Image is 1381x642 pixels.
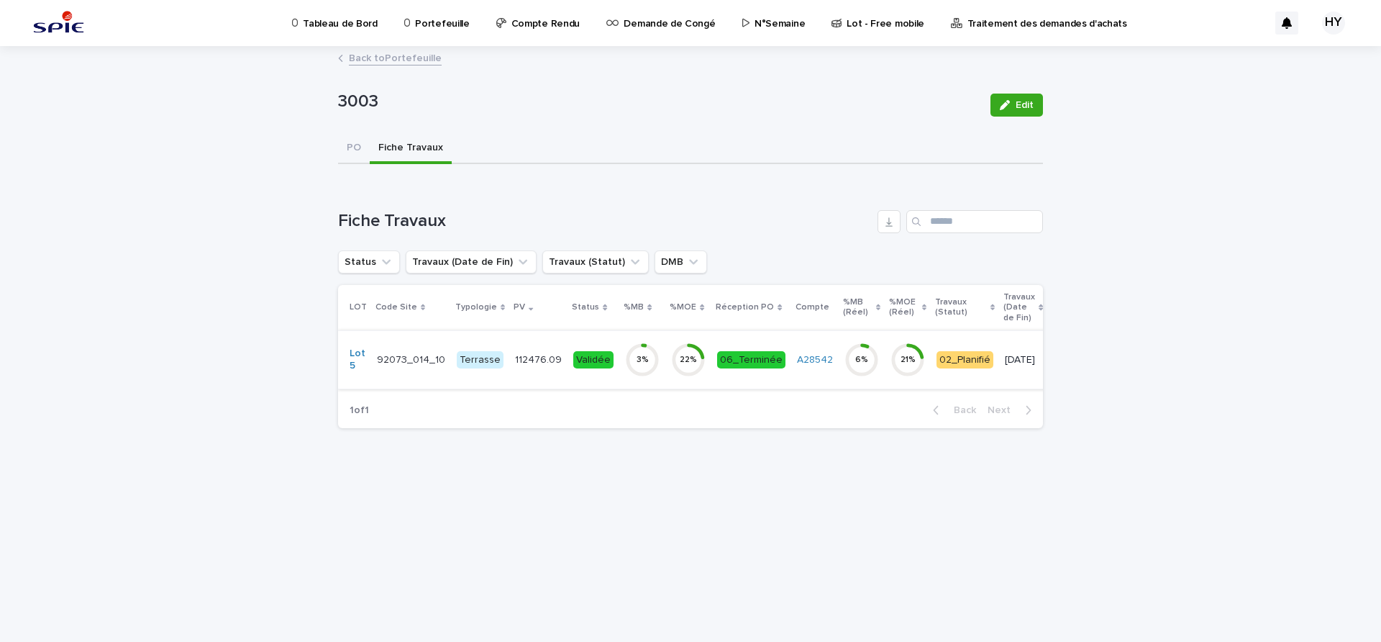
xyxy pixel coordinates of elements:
p: Compte [796,299,829,315]
div: Terrasse [457,351,503,369]
a: Back toPortefeuille [349,49,442,65]
button: Status [338,250,400,273]
p: %MB (Réel) [843,294,872,321]
div: 22 % [671,355,706,365]
p: %MOE (Réel) [889,294,919,321]
div: HY [1322,12,1345,35]
span: Back [945,405,976,415]
p: 112476.09 [515,351,565,366]
span: Edit [1016,100,1034,110]
p: Code Site [375,299,417,315]
div: Validée [573,351,614,369]
p: Travaux (Date de Fin) [1003,289,1035,326]
a: A28542 [797,354,833,366]
p: 1 of 1 [338,393,380,428]
p: Typologie [455,299,497,315]
a: Lot 5 [350,348,365,372]
div: 3 % [625,355,660,365]
button: Edit [990,94,1043,117]
p: [DATE] [1005,354,1042,366]
h1: Fiche Travaux [338,211,872,232]
button: Travaux (Date de Fin) [406,250,537,273]
span: Next [988,405,1019,415]
p: 92073_014_10 [377,351,448,366]
p: Status [572,299,599,315]
p: PV [514,299,525,315]
div: 21 % [890,355,925,365]
div: 02_Planifié [936,351,993,369]
p: %MOE [670,299,696,315]
button: Next [982,404,1043,417]
button: DMB [655,250,707,273]
p: LOT [350,299,367,315]
p: 3003 [338,91,979,112]
div: 6 % [844,355,879,365]
p: Réception PO [716,299,774,315]
button: Fiche Travaux [370,134,452,164]
div: 06_Terminée [717,351,785,369]
p: %MB [624,299,644,315]
button: Travaux (Statut) [542,250,649,273]
p: Travaux (Statut) [935,294,987,321]
input: Search [906,210,1043,233]
button: Back [921,404,982,417]
button: PO [338,134,370,164]
img: svstPd6MQfCT1uX1QGkG [29,9,88,37]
